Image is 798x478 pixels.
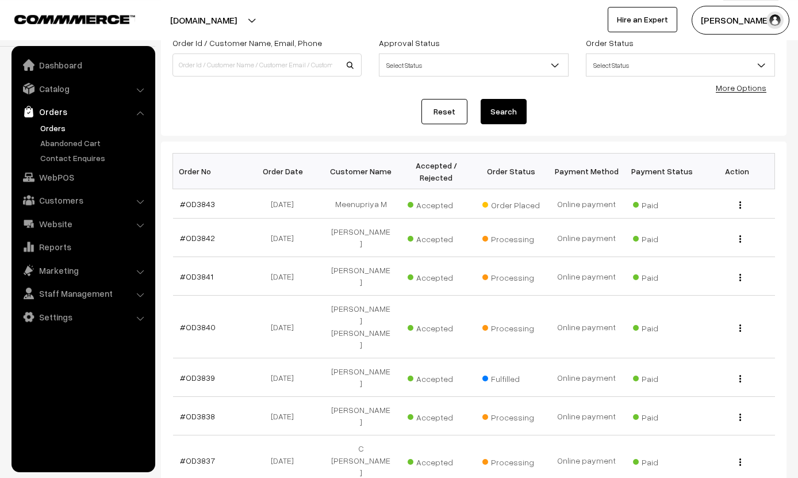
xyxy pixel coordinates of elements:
a: More Options [716,83,766,93]
a: Customers [14,190,151,211]
a: Staff Management [14,283,151,304]
img: Menu [739,375,741,383]
span: Accepted [408,453,465,468]
a: #OD3839 [180,373,215,383]
a: #OD3842 [180,233,215,243]
span: Accepted [408,319,465,334]
span: Select Status [379,55,567,75]
img: Menu [739,414,741,421]
td: Online payment [549,189,624,219]
a: Dashboard [14,55,151,75]
img: user [766,12,784,29]
img: Menu [739,201,741,209]
td: [DATE] [248,397,323,435]
th: Payment Status [624,154,700,189]
span: Processing [482,269,540,284]
span: Paid [633,370,690,385]
a: Contact Enquires [37,152,151,164]
span: Select Status [379,53,568,77]
a: Website [14,213,151,234]
span: Select Status [586,53,775,77]
td: Online payment [549,219,624,257]
td: [DATE] [248,257,323,296]
a: Hire an Expert [608,7,677,32]
label: Order Id / Customer Name, Email, Phone [172,37,322,49]
label: Approval Status [379,37,440,49]
img: COMMMERCE [14,15,135,24]
td: Meenupriya M [323,189,398,219]
span: Select Status [586,55,774,75]
span: Processing [482,230,540,245]
a: #OD3838 [180,411,215,421]
th: Order No [173,154,248,189]
a: Settings [14,307,151,327]
td: Online payment [549,296,624,358]
td: [PERSON_NAME] [323,257,398,296]
span: Order Placed [482,196,540,211]
span: Accepted [408,408,465,423]
label: Order Status [586,37,634,49]
td: [PERSON_NAME] [PERSON_NAME] [323,296,398,358]
th: Order Date [248,154,323,189]
td: Online payment [549,257,624,296]
th: Customer Name [323,154,398,189]
a: #OD3841 [180,271,213,281]
button: Search [481,99,527,124]
span: Paid [633,319,690,334]
span: Paid [633,196,690,211]
img: Menu [739,458,741,466]
td: Online payment [549,397,624,435]
span: Processing [482,319,540,334]
th: Payment Method [549,154,624,189]
a: Orders [37,122,151,134]
img: Menu [739,274,741,281]
span: Paid [633,269,690,284]
td: [DATE] [248,189,323,219]
span: Accepted [408,269,465,284]
span: Processing [482,408,540,423]
span: Accepted [408,370,465,385]
a: #OD3840 [180,322,216,332]
td: Online payment [549,358,624,397]
span: Accepted [408,230,465,245]
span: Fulfilled [482,370,540,385]
a: Reset [421,99,467,124]
span: Paid [633,453,690,468]
td: [PERSON_NAME] [323,397,398,435]
td: [DATE] [248,296,323,358]
th: Order Status [474,154,549,189]
span: Accepted [408,196,465,211]
td: [PERSON_NAME] [323,358,398,397]
td: [DATE] [248,358,323,397]
button: [PERSON_NAME] [692,6,789,35]
img: Menu [739,324,741,332]
a: #OD3843 [180,199,215,209]
th: Accepted / Rejected [398,154,474,189]
a: Orders [14,101,151,122]
a: Abandoned Cart [37,137,151,149]
img: Menu [739,235,741,243]
input: Order Id / Customer Name / Customer Email / Customer Phone [172,53,362,77]
td: [DATE] [248,219,323,257]
span: Paid [633,408,690,423]
a: Marketing [14,260,151,281]
a: WebPOS [14,167,151,188]
a: COMMMERCE [14,12,115,25]
a: Reports [14,236,151,257]
button: [DOMAIN_NAME] [130,6,277,35]
a: Catalog [14,78,151,99]
td: [PERSON_NAME] [323,219,398,257]
span: Paid [633,230,690,245]
span: Processing [482,453,540,468]
th: Action [700,154,775,189]
a: #OD3837 [180,456,215,465]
